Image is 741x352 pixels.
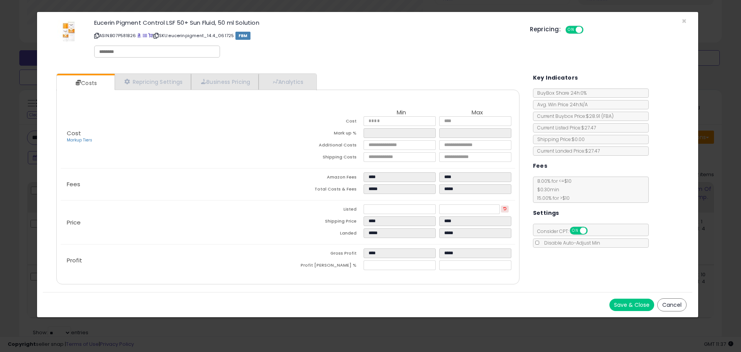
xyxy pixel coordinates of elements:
button: Save & Close [609,299,654,311]
td: Profit [PERSON_NAME] % [288,260,364,272]
th: Min [364,109,439,116]
span: OFF [582,27,595,33]
p: Fees [61,181,288,187]
span: Consider CPT: [533,228,598,235]
span: ON [570,228,580,234]
a: Markup Tiers [67,137,92,143]
p: Price [61,219,288,226]
h3: Eucerin Pigment Control LSF 50+ Sun Fluid, 50 ml Solution [94,20,518,26]
span: BuyBox Share 24h: 0% [533,90,587,96]
h5: Repricing: [530,26,561,32]
span: × [682,15,687,27]
span: ( FBA ) [601,113,614,119]
a: Repricing Settings [115,74,191,90]
td: Shipping Costs [288,152,364,164]
a: Business Pricing [191,74,259,90]
td: Additional Costs [288,140,364,152]
td: Listed [288,204,364,216]
a: Analytics [259,74,316,90]
td: Total Costs & Fees [288,184,364,196]
span: $28.91 [586,113,614,119]
span: Disable Auto-Adjust Min [540,240,600,246]
span: OFF [586,228,599,234]
h5: Key Indicators [533,73,578,83]
span: Avg. Win Price 24h: N/A [533,101,588,108]
span: ON [566,27,576,33]
span: Shipping Price: $0.00 [533,136,585,143]
span: 8.00 % for <= $10 [533,178,572,201]
a: All offer listings [143,32,147,39]
a: Costs [57,75,114,91]
span: Current Listed Price: $27.47 [533,124,596,131]
p: Profit [61,257,288,264]
td: Cost [288,116,364,128]
a: Your listing only [148,32,152,39]
td: Shipping Price [288,216,364,228]
p: Cost [61,130,288,143]
span: Current Landed Price: $27.47 [533,148,600,154]
span: FBM [235,32,251,40]
td: Landed [288,228,364,240]
span: $0.30 min [533,186,559,193]
span: Current Buybox Price: [533,113,614,119]
span: 15.00 % for > $10 [533,195,570,201]
h5: Fees [533,161,548,171]
td: Gross Profit [288,248,364,260]
button: Cancel [657,298,687,311]
td: Mark up % [288,128,364,140]
img: 41ijXqFKx9L._SL60_.jpg [57,20,80,43]
h5: Settings [533,208,559,218]
a: BuyBox page [137,32,141,39]
td: Amazon Fees [288,172,364,184]
th: Max [439,109,515,116]
p: ASIN: B07P581B26 | SKU: eucerinpigment_14.4_061725 [94,29,518,42]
